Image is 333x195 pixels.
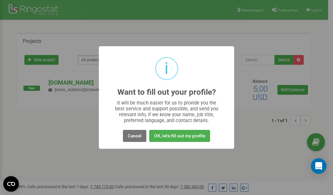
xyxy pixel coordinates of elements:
div: i [165,58,168,79]
button: Open CMP widget [3,176,19,192]
div: Open Intercom Messenger [311,158,326,174]
button: OK, let's fill out my profile [149,130,210,142]
div: It will be much easier for us to provide you the best service and support possible, and send you ... [112,100,221,123]
button: Cancel [123,130,146,142]
h2: Want to fill out your profile? [117,88,216,97]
